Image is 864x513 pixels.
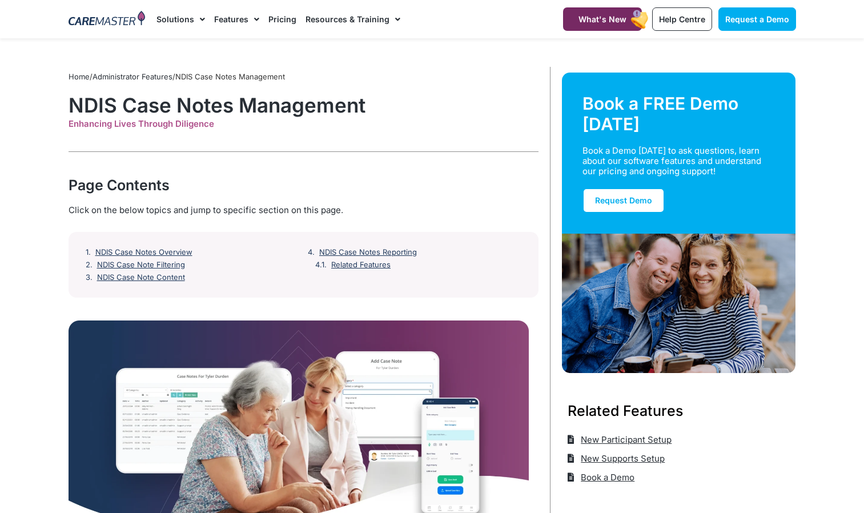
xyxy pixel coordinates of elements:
a: Related Features [331,260,391,270]
a: NDIS Case Note Filtering [97,260,185,270]
a: Administrator Features [93,72,172,81]
h1: NDIS Case Notes Management [69,93,539,117]
span: NDIS Case Notes Management [175,72,285,81]
a: NDIS Case Notes Reporting [319,248,417,257]
div: Book a Demo [DATE] to ask questions, learn about our software features and understand our pricing... [582,146,762,177]
div: Click on the below topics and jump to specific section on this page. [69,204,539,217]
a: NDIS Case Note Content [97,273,185,282]
a: Home [69,72,90,81]
span: / / [69,72,285,81]
a: Book a Demo [568,468,635,487]
div: Enhancing Lives Through Diligence [69,119,539,129]
span: New Supports Setup [578,449,665,468]
a: Help Centre [652,7,712,31]
img: CareMaster Logo [69,11,146,28]
a: What's New [563,7,642,31]
a: Request a Demo [718,7,796,31]
h3: Related Features [568,400,790,421]
span: Request a Demo [725,14,789,24]
span: Book a Demo [578,468,634,487]
a: New Participant Setup [568,430,672,449]
span: Help Centre [659,14,705,24]
a: New Supports Setup [568,449,665,468]
img: Support Worker and NDIS Participant out for a coffee. [562,234,796,373]
a: NDIS Case Notes Overview [95,248,192,257]
div: Book a FREE Demo [DATE] [582,93,775,134]
div: Page Contents [69,175,539,195]
span: New Participant Setup [578,430,672,449]
span: What's New [578,14,626,24]
span: Request Demo [595,195,652,205]
a: Request Demo [582,188,665,213]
